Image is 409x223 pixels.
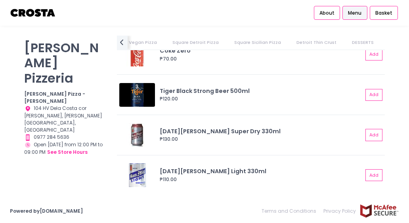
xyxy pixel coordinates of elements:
[345,36,381,49] a: DESSERTS
[10,208,83,214] a: Powered by[DOMAIN_NAME]
[24,105,107,134] div: 104 HV Dela Costa cor [PERSON_NAME], [PERSON_NAME][GEOGRAPHIC_DATA], [GEOGRAPHIC_DATA]
[365,49,382,60] button: Add
[348,9,361,17] span: Menu
[314,6,340,20] a: About
[289,36,344,49] a: Detroit Thin Crust
[119,123,155,147] img: San Miguel Super Dry 330ml
[24,141,107,157] div: Open [DATE] from 12:00 PM to 09:00 PM
[365,169,382,181] button: Add
[160,87,363,96] div: Tiger Black Strong Beer 500ml
[320,204,359,218] a: Privacy Policy
[47,148,88,156] button: see store hours
[24,134,107,141] div: 0977 284 5636
[165,36,226,49] a: Square Detroit Pizza
[160,127,363,136] div: [DATE][PERSON_NAME] Super Dry 330ml
[160,167,363,176] div: [DATE][PERSON_NAME] Light 330ml
[119,83,155,107] img: Tiger Black Strong Beer 500ml
[10,6,56,20] img: logo
[319,9,334,17] span: About
[24,91,85,104] b: [PERSON_NAME] Pizza - [PERSON_NAME]
[119,43,155,66] img: Coke Zero
[365,89,382,101] button: Add
[375,9,392,17] span: Basket
[342,6,367,20] a: Menu
[365,129,382,141] button: Add
[262,204,320,218] a: Terms and Conditions
[160,136,363,143] div: ₱130.00
[160,95,363,102] div: ₱120.00
[119,163,155,187] img: San Miguel Light 330ml
[160,47,363,55] div: Coke Zero
[160,176,363,183] div: ₱110.00
[359,204,399,218] img: mcafee-secure
[24,40,107,86] p: [PERSON_NAME] Pizzeria
[160,55,363,62] div: ₱70.00
[227,36,288,49] a: Square Sicilian Pizza
[122,36,164,49] a: Vegan Pizza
